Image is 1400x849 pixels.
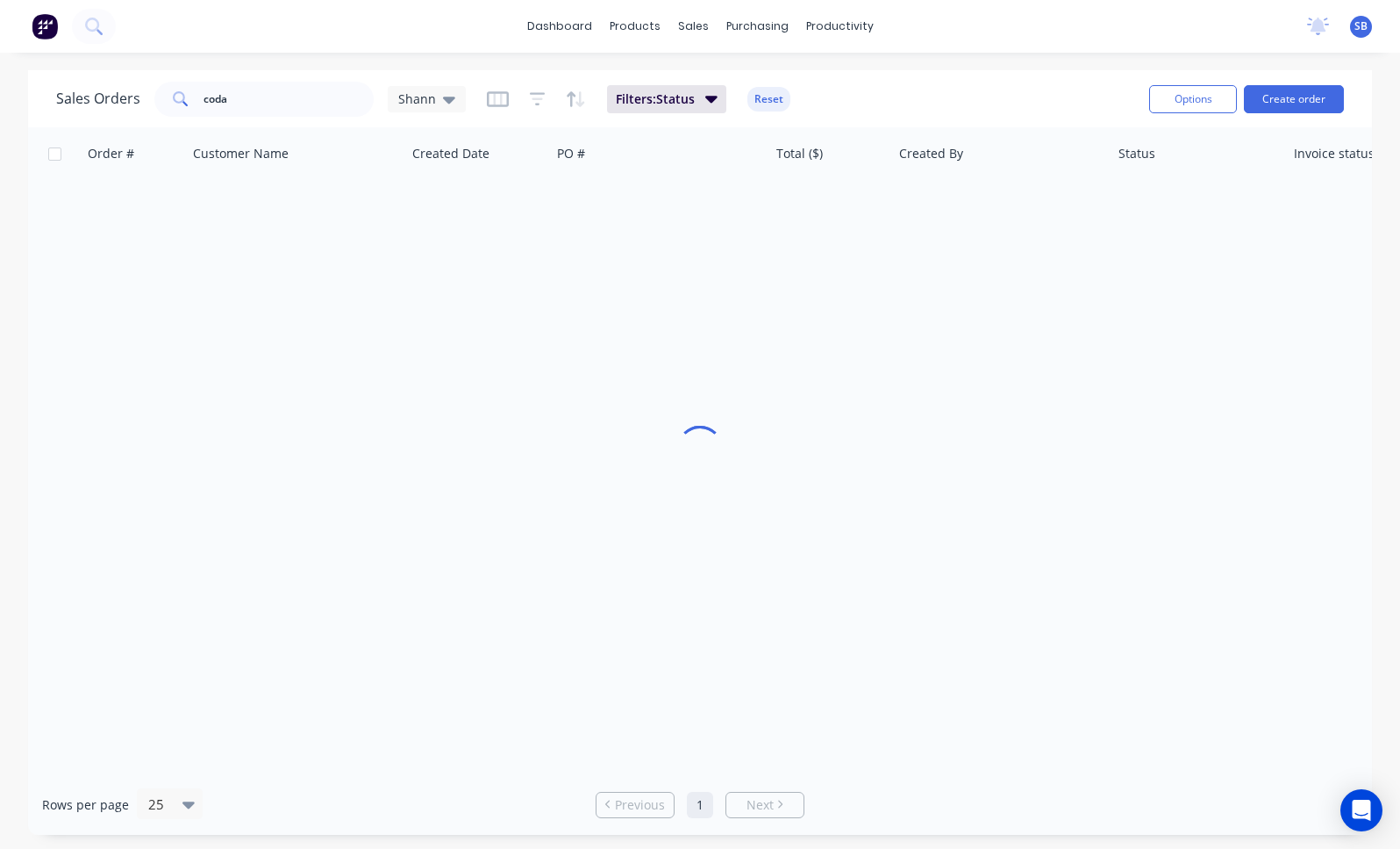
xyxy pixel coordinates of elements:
div: Order # [88,145,134,162]
button: Create order [1244,85,1344,113]
img: Factory [32,13,58,40]
button: Filters:Status [607,85,726,113]
button: Options [1149,85,1237,113]
div: productivity [797,13,882,40]
div: sales [669,13,718,40]
span: Next [746,796,774,814]
a: dashboard [518,13,601,40]
span: Shann [398,90,436,108]
span: Filters: Status [616,90,695,108]
ul: Pagination [589,792,811,818]
div: Created Date [412,145,489,162]
span: Rows per page [42,796,129,814]
button: Reset [747,87,790,112]
h1: Sales Orders [56,90,140,107]
div: purchasing [718,13,797,40]
span: SB [1354,18,1368,34]
div: Open Intercom Messenger [1340,789,1382,831]
div: products [601,13,669,40]
div: Status [1118,145,1155,162]
div: Invoice status [1294,145,1375,162]
a: Page 1 is your current page [687,792,713,818]
div: Created By [899,145,963,162]
div: Customer Name [193,145,289,162]
a: Previous page [596,796,674,814]
a: Next page [726,796,804,814]
span: Previous [615,796,665,814]
div: Total ($) [776,145,823,162]
div: PO # [557,145,585,162]
input: Search... [204,82,375,117]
